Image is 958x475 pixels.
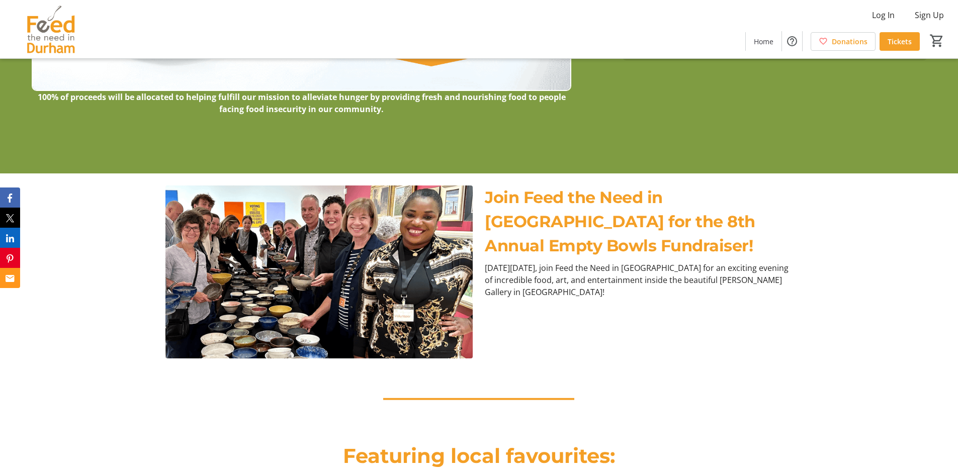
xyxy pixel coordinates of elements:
span: Join Feed the Need in [GEOGRAPHIC_DATA] for the 8th Annual Empty Bowls Fundraiser! [485,187,755,255]
span: Sign Up [915,9,944,21]
a: Donations [811,32,876,51]
img: undefined [165,185,473,358]
span: Tickets [888,36,912,47]
button: Log In [864,7,903,23]
button: Cart [928,32,946,50]
span: Donations [832,36,867,47]
a: Home [746,32,781,51]
p: [DATE][DATE], join Feed the Need in [GEOGRAPHIC_DATA] for an exciting evening of incredible food,... [485,262,792,298]
p: Featuring local favourites: [165,441,792,471]
span: Log In [872,9,895,21]
strong: 100% of proceeds will be allocated to helping fulfill our mission to alleviate hunger by providin... [38,91,566,115]
a: Tickets [880,32,920,51]
img: Feed the Need in Durham's Logo [6,4,96,54]
button: Help [782,31,802,51]
p: ––––––––––––––––––– [165,383,792,413]
span: Home [754,36,773,47]
button: Sign Up [907,7,952,23]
